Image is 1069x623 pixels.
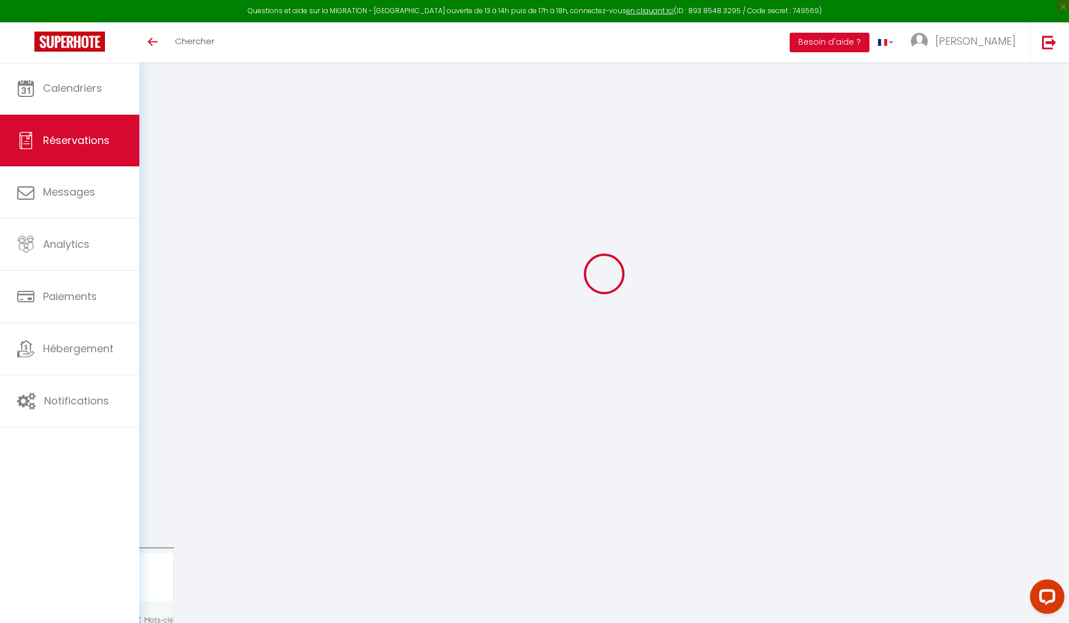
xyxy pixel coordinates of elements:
span: [PERSON_NAME] [935,34,1016,48]
span: Messages [43,185,95,199]
img: logout [1042,35,1056,49]
span: Réservations [43,133,110,147]
img: Super Booking [34,32,105,52]
img: website_grey.svg [18,30,28,39]
span: Chercher [175,35,214,47]
span: Analytics [43,237,89,251]
iframe: LiveChat chat widget [1021,575,1069,623]
button: Besoin d'aide ? [790,33,869,52]
div: Domaine [59,68,88,75]
img: ... [911,33,928,50]
a: en cliquant ici [626,6,674,15]
span: Paiements [43,289,97,303]
a: Chercher [166,22,223,63]
div: v 4.0.24 [32,18,56,28]
span: Notifications [44,394,109,408]
a: ... [PERSON_NAME] [902,22,1030,63]
div: Domaine: [DOMAIN_NAME] [30,30,130,39]
span: Calendriers [43,81,102,95]
span: Hébergement [43,341,114,356]
div: Mots-clés [143,68,175,75]
img: tab_keywords_by_traffic_grey.svg [130,67,139,76]
img: tab_domain_overview_orange.svg [46,67,56,76]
